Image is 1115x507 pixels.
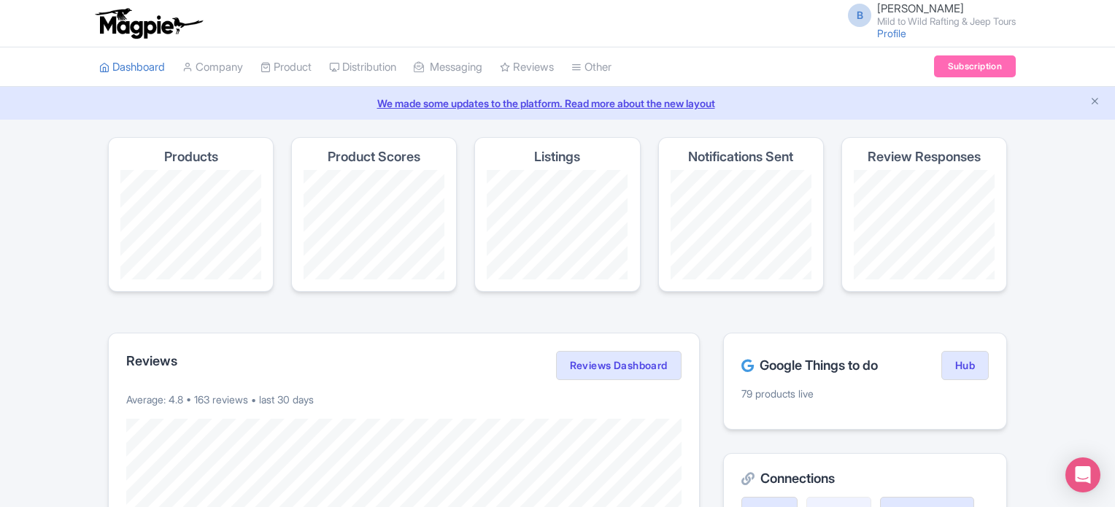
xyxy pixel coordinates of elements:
a: Subscription [934,55,1016,77]
img: logo-ab69f6fb50320c5b225c76a69d11143b.png [92,7,205,39]
a: B [PERSON_NAME] Mild to Wild Rafting & Jeep Tours [839,3,1016,26]
h4: Review Responses [868,150,981,164]
small: Mild to Wild Rafting & Jeep Tours [877,17,1016,26]
a: Other [571,47,611,88]
a: Messaging [414,47,482,88]
h2: Reviews [126,354,177,368]
a: Distribution [329,47,396,88]
h4: Product Scores [328,150,420,164]
a: Reviews [500,47,554,88]
a: Profile [877,27,906,39]
a: Reviews Dashboard [556,351,682,380]
span: B [848,4,871,27]
a: Company [182,47,243,88]
p: Average: 4.8 • 163 reviews • last 30 days [126,392,682,407]
p: 79 products live [741,386,989,401]
div: Open Intercom Messenger [1065,457,1100,492]
a: We made some updates to the platform. Read more about the new layout [9,96,1106,111]
h4: Listings [534,150,580,164]
h2: Connections [741,471,989,486]
button: Close announcement [1089,94,1100,111]
a: Dashboard [99,47,165,88]
span: [PERSON_NAME] [877,1,964,15]
a: Product [261,47,312,88]
h4: Notifications Sent [688,150,793,164]
h4: Products [164,150,218,164]
a: Hub [941,351,989,380]
h2: Google Things to do [741,358,878,373]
